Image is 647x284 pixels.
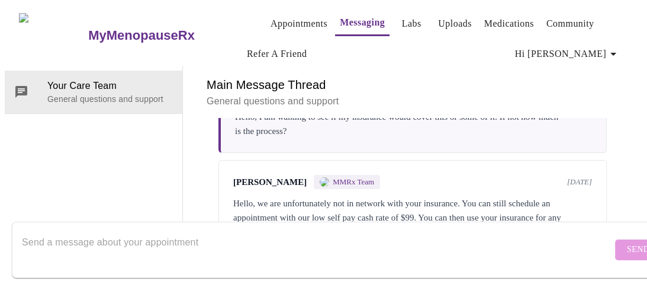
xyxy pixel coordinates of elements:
[402,15,421,32] a: Labs
[87,15,242,56] a: MyMenopauseRx
[479,12,539,36] button: Medications
[207,75,619,94] h6: Main Message Thread
[207,94,619,109] p: General questions and support
[266,12,332,36] button: Appointments
[320,177,329,187] img: MMRX
[333,177,374,187] span: MMRx Team
[340,14,385,31] a: Messaging
[47,93,173,105] p: General questions and support
[271,15,327,32] a: Appointments
[88,28,195,43] h3: MyMenopauseRx
[22,231,612,269] textarea: Send a message about your appointment
[515,46,620,62] span: Hi [PERSON_NAME]
[5,71,182,113] div: Your Care TeamGeneral questions and support
[47,79,173,93] span: Your Care Team
[242,42,312,66] button: Refer a Friend
[335,11,390,36] button: Messaging
[19,13,87,58] img: MyMenopauseRx Logo
[233,177,307,187] span: [PERSON_NAME]
[567,177,592,187] span: [DATE]
[438,15,472,32] a: Uploads
[247,46,307,62] a: Refer a Friend
[235,110,592,138] div: Hello, I am wanting to see if my insurance would cover this or some of it. If not how much is the...
[392,12,430,36] button: Labs
[433,12,477,36] button: Uploads
[542,12,599,36] button: Community
[510,42,625,66] button: Hi [PERSON_NAME]
[484,15,534,32] a: Medications
[233,196,592,239] div: Hello, we are unfortunately not in network with your insurance. You can still schedule an appoint...
[546,15,594,32] a: Community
